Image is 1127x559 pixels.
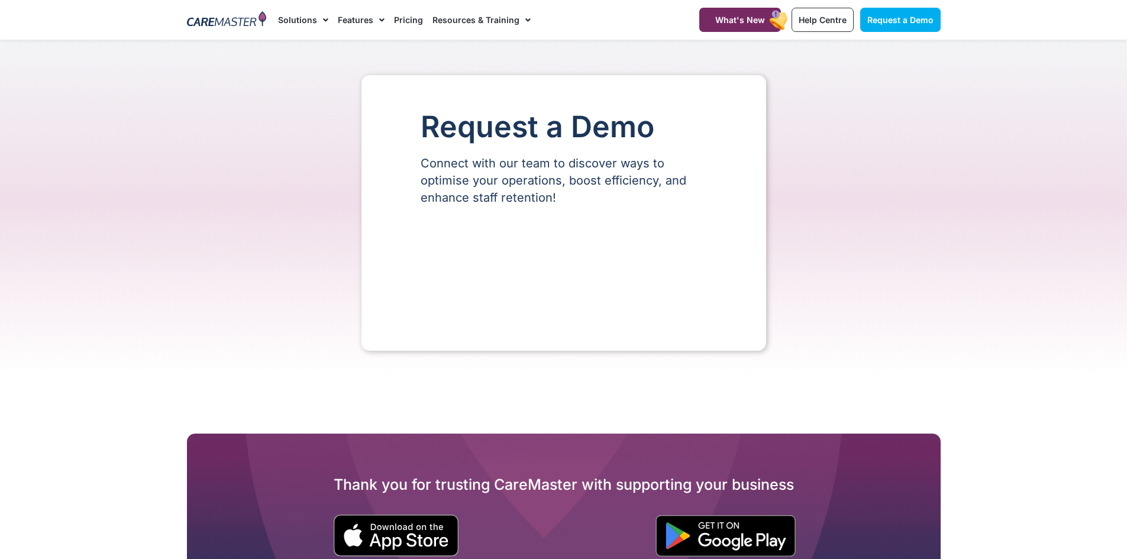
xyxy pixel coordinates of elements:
img: CareMaster Logo [187,11,267,29]
h1: Request a Demo [421,111,707,143]
img: small black download on the apple app store button. [333,515,459,557]
span: What's New [715,15,765,25]
p: Connect with our team to discover ways to optimise your operations, boost efficiency, and enhance... [421,155,707,206]
span: Request a Demo [867,15,934,25]
a: What's New [699,8,781,32]
iframe: Form 0 [421,227,707,315]
span: Help Centre [799,15,847,25]
img: "Get is on" Black Google play button. [655,515,796,557]
a: Request a Demo [860,8,941,32]
h2: Thank you for trusting CareMaster with supporting your business [187,475,941,494]
a: Help Centre [792,8,854,32]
